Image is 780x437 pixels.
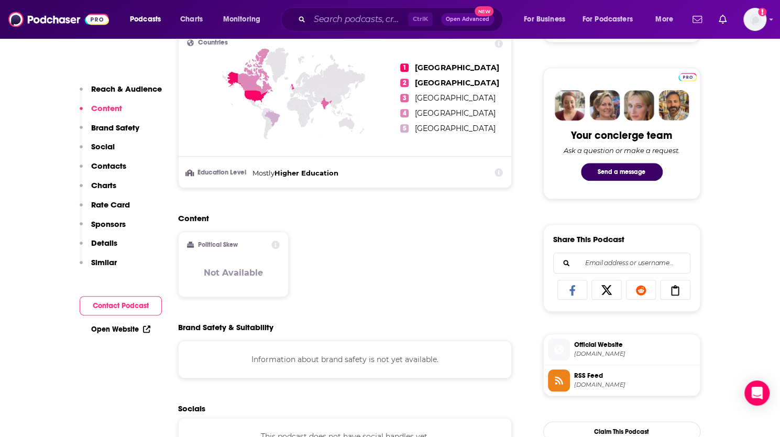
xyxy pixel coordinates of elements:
[517,11,578,28] button: open menu
[80,161,126,180] button: Contacts
[80,257,117,277] button: Similar
[80,141,115,161] button: Social
[274,169,338,177] span: Higher Education
[310,11,408,28] input: Search podcasts, credits, & more...
[400,79,409,87] span: 2
[624,90,654,121] img: Jules Profile
[475,6,493,16] span: New
[130,12,161,27] span: Podcasts
[591,280,622,300] a: Share on X/Twitter
[80,103,122,123] button: Content
[123,11,174,28] button: open menu
[415,124,495,133] span: [GEOGRAPHIC_DATA]
[400,124,409,133] span: 5
[91,219,126,229] p: Sponsors
[178,403,512,413] h2: Socials
[678,73,697,81] img: Podchaser Pro
[415,93,495,103] span: [GEOGRAPHIC_DATA]
[415,63,499,72] span: [GEOGRAPHIC_DATA]
[91,161,126,171] p: Contacts
[91,103,122,113] p: Content
[198,241,238,248] h2: Political Skew
[758,8,766,16] svg: Add a profile image
[91,180,116,190] p: Charts
[91,141,115,151] p: Social
[562,253,682,273] input: Email address or username...
[743,8,766,31] button: Show profile menu
[91,123,139,133] p: Brand Safety
[446,17,489,22] span: Open Advanced
[91,200,130,210] p: Rate Card
[557,280,588,300] a: Share on Facebook
[553,253,690,274] div: Search followers
[91,325,150,334] a: Open Website
[581,163,663,181] button: Send a message
[678,71,697,81] a: Pro website
[180,12,203,27] span: Charts
[198,39,228,46] span: Countries
[555,90,585,121] img: Sydney Profile
[80,180,116,200] button: Charts
[660,280,690,300] a: Copy Link
[252,169,274,177] span: Mostly
[91,257,117,267] p: Similar
[408,13,433,26] span: Ctrl K
[564,146,680,155] div: Ask a question or make a request.
[574,381,696,389] span: anchor.fm
[548,338,696,360] a: Official Website[DOMAIN_NAME]
[400,63,409,72] span: 1
[524,12,565,27] span: For Business
[589,90,620,121] img: Barbara Profile
[574,371,696,380] span: RSS Feed
[574,340,696,349] span: Official Website
[648,11,686,28] button: open menu
[583,12,633,27] span: For Podcasters
[8,9,109,29] img: Podchaser - Follow, Share and Rate Podcasts
[216,11,274,28] button: open menu
[715,10,731,28] a: Show notifications dropdown
[441,13,494,26] button: Open AdvancedNew
[80,84,162,103] button: Reach & Audience
[80,123,139,142] button: Brand Safety
[574,350,696,358] span: podcasts.sonatafy.com
[576,11,648,28] button: open menu
[80,296,162,315] button: Contact Podcast
[173,11,209,28] a: Charts
[178,322,273,332] h2: Brand Safety & Suitability
[655,12,673,27] span: More
[400,109,409,117] span: 4
[658,90,689,121] img: Jon Profile
[548,369,696,391] a: RSS Feed[DOMAIN_NAME]
[744,380,770,406] div: Open Intercom Messenger
[291,7,513,31] div: Search podcasts, credits, & more...
[91,84,162,94] p: Reach & Audience
[80,238,117,257] button: Details
[743,8,766,31] img: User Profile
[688,10,706,28] a: Show notifications dropdown
[178,341,512,378] div: Information about brand safety is not yet available.
[80,219,126,238] button: Sponsors
[400,94,409,102] span: 3
[204,268,263,278] h3: Not Available
[223,12,260,27] span: Monitoring
[553,234,624,244] h3: Share This Podcast
[571,129,672,142] div: Your concierge team
[743,8,766,31] span: Logged in as kkitamorn
[178,213,504,223] h2: Content
[187,169,248,176] h3: Education Level
[80,200,130,219] button: Rate Card
[626,280,656,300] a: Share on Reddit
[91,238,117,248] p: Details
[415,108,495,118] span: [GEOGRAPHIC_DATA]
[415,78,499,88] span: [GEOGRAPHIC_DATA]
